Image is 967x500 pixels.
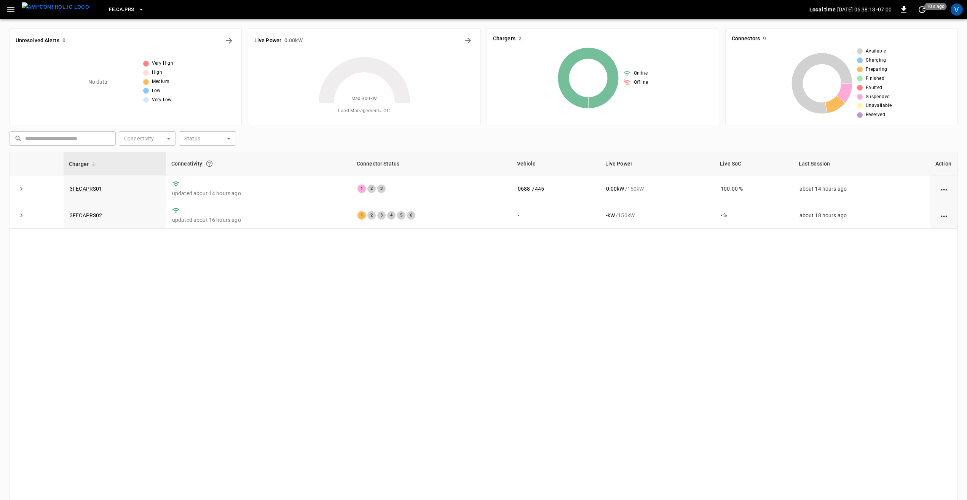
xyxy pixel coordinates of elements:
[367,211,376,220] div: 2
[377,211,386,220] div: 3
[606,212,615,219] p: - kW
[16,210,27,221] button: expand row
[600,152,715,175] th: Live Power
[357,211,366,220] div: 1
[16,37,59,45] h6: Unresolved Alerts
[357,185,366,193] div: 1
[634,79,648,86] span: Offline
[793,152,930,175] th: Last Session
[866,57,886,64] span: Charging
[606,185,624,193] p: 0.00 kW
[732,35,760,43] h6: Connectors
[866,111,885,119] span: Reserved
[763,35,766,43] h6: 9
[172,189,345,197] p: updated about 14 hours ago
[866,93,890,101] span: Suspended
[518,186,544,192] a: 0688-7445
[338,107,390,115] span: Load Management = Off
[866,48,886,55] span: Available
[793,175,930,202] td: about 14 hours ago
[606,212,709,219] div: / 150 kW
[930,152,957,175] th: Action
[88,78,108,86] p: No data
[951,3,963,16] div: profile-icon
[254,37,281,45] h6: Live Power
[284,37,303,45] h6: 0.00 kW
[351,95,377,103] span: Max. 300 kW
[939,185,949,193] div: action cell options
[152,69,163,76] span: High
[793,202,930,229] td: about 18 hours ago
[715,152,793,175] th: Live SoC
[606,185,709,193] div: / 150 kW
[866,75,884,83] span: Finished
[171,157,346,170] div: Connectivity
[351,152,512,175] th: Connector Status
[866,84,882,92] span: Faulted
[809,6,836,13] p: Local time
[106,2,147,17] button: FE.CA.PRS
[367,185,376,193] div: 2
[916,3,928,16] button: set refresh interval
[152,87,161,95] span: Low
[939,212,949,219] div: action cell options
[223,35,235,47] button: All Alerts
[16,183,27,194] button: expand row
[152,96,172,104] span: Very Low
[152,78,169,86] span: Medium
[109,5,134,14] span: FE.CA.PRS
[22,2,89,12] img: ampcontrol.io logo
[519,35,522,43] h6: 2
[397,211,405,220] div: 5
[407,211,415,220] div: 6
[837,6,892,13] p: [DATE] 06:38:13 -07:00
[70,212,102,218] a: 3FECAPRS02
[462,35,474,47] button: Energy Overview
[715,175,793,202] td: 100.00 %
[62,37,65,45] h6: 0
[152,60,174,67] span: Very High
[866,66,887,73] span: Preparing
[512,152,600,175] th: Vehicle
[493,35,515,43] h6: Chargers
[634,70,648,77] span: Online
[866,102,892,110] span: Unavailable
[387,211,396,220] div: 4
[69,159,99,169] span: Charger
[924,3,947,10] span: 10 s ago
[172,216,345,224] p: updated about 16 hours ago
[715,202,793,229] td: - %
[512,202,600,229] td: -
[70,186,102,192] a: 3FECAPRS01
[203,157,216,170] button: Connection between the charger and our software.
[377,185,386,193] div: 3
